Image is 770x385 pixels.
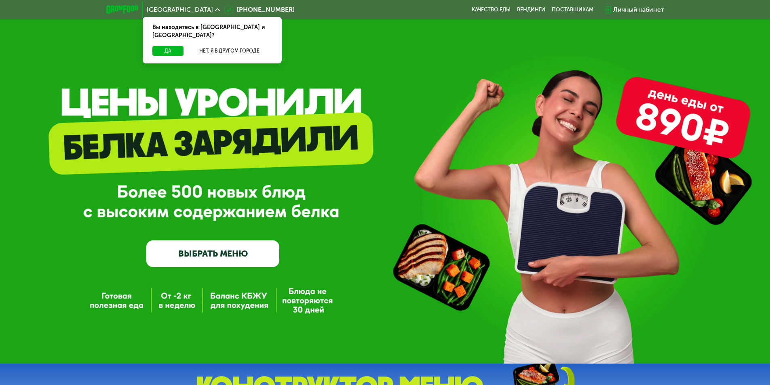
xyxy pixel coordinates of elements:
[613,5,664,15] div: Личный кабинет
[143,17,282,46] div: Вы находитесь в [GEOGRAPHIC_DATA] и [GEOGRAPHIC_DATA]?
[552,6,593,13] div: поставщикам
[472,6,511,13] a: Качество еды
[187,46,272,56] button: Нет, я в другом городе
[517,6,545,13] a: Вендинги
[152,46,184,56] button: Да
[224,5,295,15] a: [PHONE_NUMBER]
[147,6,213,13] span: [GEOGRAPHIC_DATA]
[146,240,279,267] a: ВЫБРАТЬ МЕНЮ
